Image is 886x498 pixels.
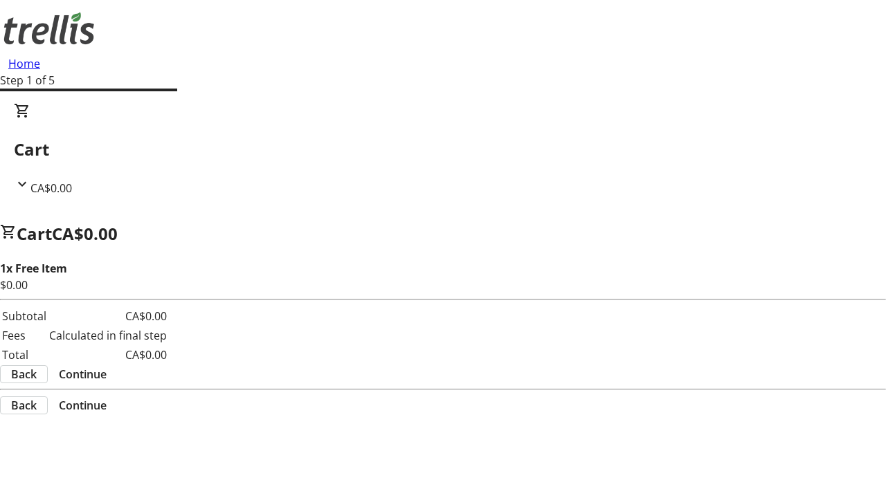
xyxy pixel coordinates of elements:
[48,307,168,325] td: CA$0.00
[48,397,118,414] button: Continue
[30,181,72,196] span: CA$0.00
[17,222,52,245] span: Cart
[52,222,118,245] span: CA$0.00
[1,326,47,344] td: Fees
[59,397,107,414] span: Continue
[14,102,872,196] div: CartCA$0.00
[59,366,107,382] span: Continue
[11,366,37,382] span: Back
[48,326,168,344] td: Calculated in final step
[1,307,47,325] td: Subtotal
[1,346,47,364] td: Total
[48,346,168,364] td: CA$0.00
[48,366,118,382] button: Continue
[11,397,37,414] span: Back
[14,137,872,162] h2: Cart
